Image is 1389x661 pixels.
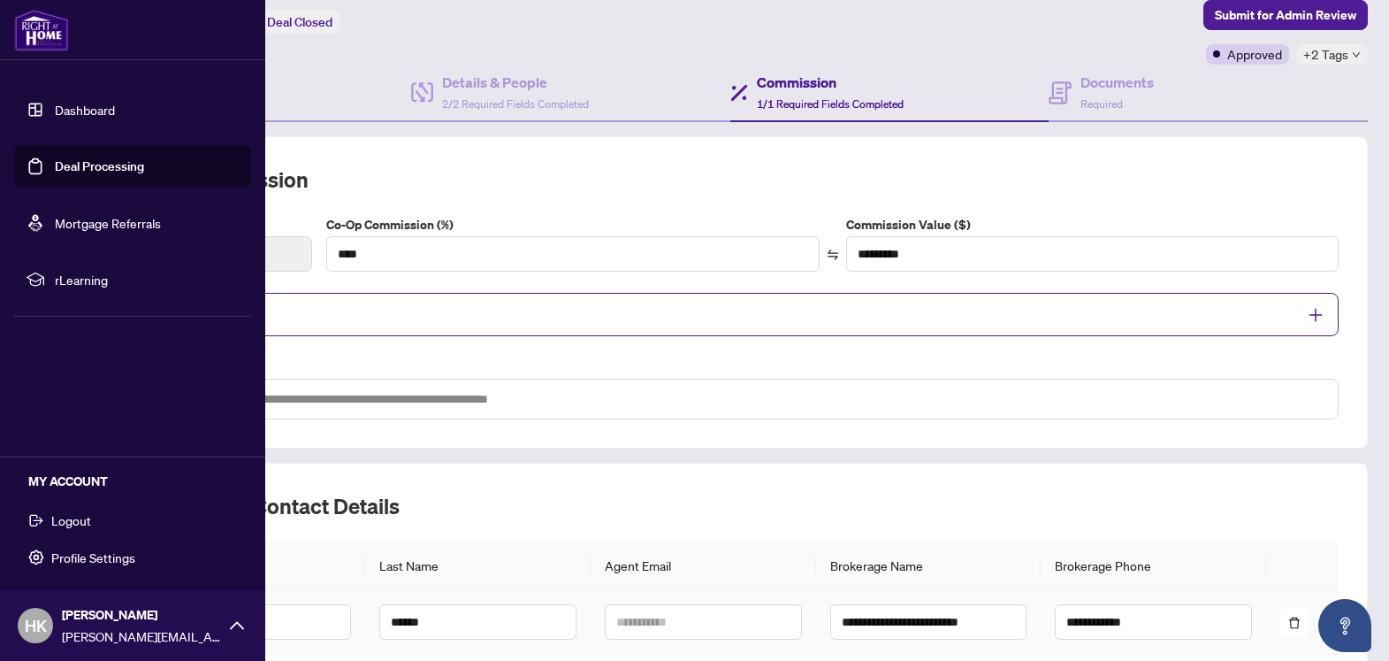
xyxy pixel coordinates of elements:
span: HK [25,613,47,638]
span: delete [1288,617,1301,629]
span: Deal Closed [267,14,332,30]
th: Agent Email [591,542,816,590]
h4: Documents [1080,72,1154,93]
button: Open asap [1318,599,1371,652]
span: [PERSON_NAME] [62,605,221,625]
span: rLearning [55,270,239,289]
img: logo [14,9,69,51]
div: Status: [219,10,340,34]
a: Dashboard [55,102,115,118]
th: Brokerage Name [816,542,1042,590]
span: +2 Tags [1303,44,1348,65]
button: Profile Settings [14,542,251,573]
button: Logout [14,505,251,535]
span: 2/2 Required Fields Completed [442,97,589,111]
a: Deal Processing [55,158,144,174]
a: Mortgage Referrals [55,215,161,231]
span: 1/1 Required Fields Completed [757,97,904,111]
span: [PERSON_NAME][EMAIL_ADDRESS][PERSON_NAME][DOMAIN_NAME] [62,626,221,646]
th: Brokerage Phone [1041,542,1266,590]
span: down [1352,50,1361,59]
span: Submit for Admin Review [1215,1,1356,29]
h4: Details & People [442,72,589,93]
h2: Co-op Commission [121,165,1339,194]
th: Last Name [365,542,591,590]
label: Commission Value ($) [846,215,1339,234]
label: Co-Op Commission (%) [326,215,819,234]
div: Split Commission [121,293,1339,336]
span: plus [1308,307,1324,323]
span: Logout [51,506,91,534]
h4: Commission [757,72,904,93]
span: Required [1080,97,1123,111]
span: swap [827,249,839,261]
label: Commission Notes [121,357,1339,377]
h2: Listing Agent Contact Details [121,492,1339,520]
span: Profile Settings [51,543,135,572]
h5: MY ACCOUNT [28,472,251,491]
span: Approved [1227,44,1282,64]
